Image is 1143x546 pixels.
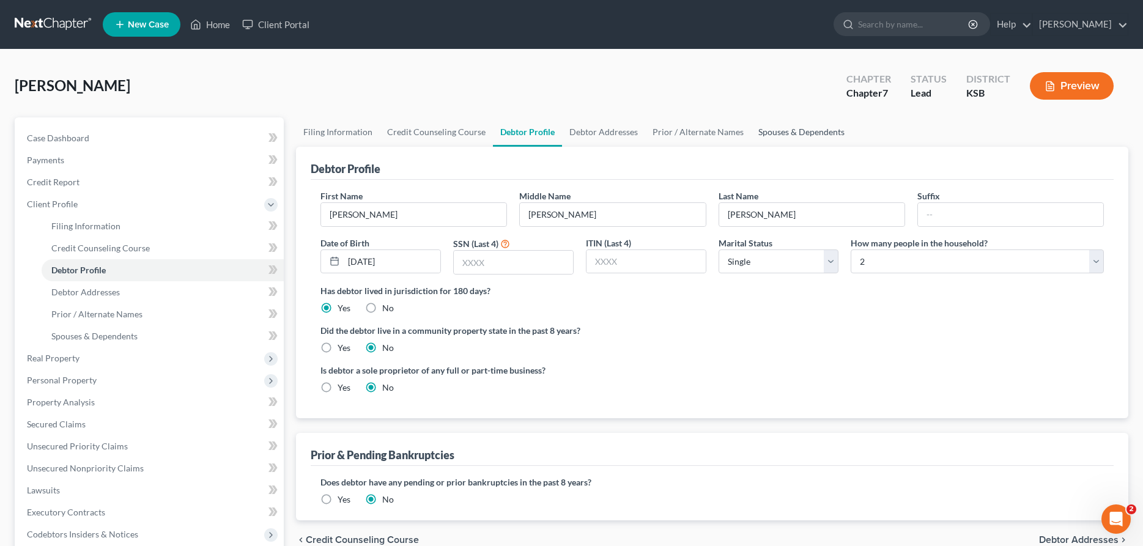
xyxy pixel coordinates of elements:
[15,76,130,94] span: [PERSON_NAME]
[42,259,284,281] a: Debtor Profile
[851,237,988,249] label: How many people in the household?
[296,535,306,545] i: chevron_left
[966,72,1010,86] div: District
[51,243,150,253] span: Credit Counseling Course
[42,215,284,237] a: Filing Information
[882,87,888,98] span: 7
[51,287,120,297] span: Debtor Addresses
[51,331,138,341] span: Spouses & Dependents
[51,265,106,275] span: Debtor Profile
[17,127,284,149] a: Case Dashboard
[918,203,1103,226] input: --
[719,203,904,226] input: --
[586,237,631,249] label: ITIN (Last 4)
[493,117,562,147] a: Debtor Profile
[27,353,80,363] span: Real Property
[454,251,573,274] input: XXXX
[128,20,169,29] span: New Case
[42,281,284,303] a: Debtor Addresses
[27,463,144,473] span: Unsecured Nonpriority Claims
[17,501,284,523] a: Executory Contracts
[991,13,1032,35] a: Help
[846,72,891,86] div: Chapter
[27,507,105,517] span: Executory Contracts
[1033,13,1128,35] a: [PERSON_NAME]
[338,342,350,354] label: Yes
[51,309,142,319] span: Prior / Alternate Names
[911,86,947,100] div: Lead
[320,364,706,377] label: Is debtor a sole proprietor of any full or part-time business?
[17,435,284,457] a: Unsecured Priority Claims
[966,86,1010,100] div: KSB
[645,117,751,147] a: Prior / Alternate Names
[17,479,284,501] a: Lawsuits
[1126,504,1136,514] span: 2
[338,493,350,506] label: Yes
[42,325,284,347] a: Spouses & Dependents
[382,493,394,506] label: No
[27,529,138,539] span: Codebtors Insiders & Notices
[27,441,128,451] span: Unsecured Priority Claims
[27,397,95,407] span: Property Analysis
[321,203,506,226] input: --
[311,448,454,462] div: Prior & Pending Bankruptcies
[846,86,891,100] div: Chapter
[453,237,498,250] label: SSN (Last 4)
[42,237,284,259] a: Credit Counseling Course
[380,117,493,147] a: Credit Counseling Course
[320,190,363,202] label: First Name
[1039,535,1128,545] button: Debtor Addresses chevron_right
[719,190,758,202] label: Last Name
[27,133,89,143] span: Case Dashboard
[586,250,706,273] input: XXXX
[27,155,64,165] span: Payments
[51,221,120,231] span: Filing Information
[1030,72,1114,100] button: Preview
[320,284,1104,297] label: Has debtor lived in jurisdiction for 180 days?
[27,419,86,429] span: Secured Claims
[42,303,284,325] a: Prior / Alternate Names
[719,237,772,249] label: Marital Status
[320,476,1104,489] label: Does debtor have any pending or prior bankruptcies in the past 8 years?
[344,250,440,273] input: MM/DD/YYYY
[562,117,645,147] a: Debtor Addresses
[311,161,380,176] div: Debtor Profile
[17,457,284,479] a: Unsecured Nonpriority Claims
[858,13,970,35] input: Search by name...
[1119,535,1128,545] i: chevron_right
[296,117,380,147] a: Filing Information
[338,382,350,394] label: Yes
[17,149,284,171] a: Payments
[296,535,419,545] button: chevron_left Credit Counseling Course
[27,199,78,209] span: Client Profile
[519,190,571,202] label: Middle Name
[320,237,369,249] label: Date of Birth
[1039,535,1119,545] span: Debtor Addresses
[320,324,1104,337] label: Did the debtor live in a community property state in the past 8 years?
[911,72,947,86] div: Status
[17,391,284,413] a: Property Analysis
[338,302,350,314] label: Yes
[917,190,940,202] label: Suffix
[382,382,394,394] label: No
[1101,504,1131,534] iframe: Intercom live chat
[382,302,394,314] label: No
[751,117,852,147] a: Spouses & Dependents
[27,177,80,187] span: Credit Report
[17,413,284,435] a: Secured Claims
[17,171,284,193] a: Credit Report
[520,203,705,226] input: M.I
[236,13,316,35] a: Client Portal
[27,375,97,385] span: Personal Property
[306,535,419,545] span: Credit Counseling Course
[382,342,394,354] label: No
[184,13,236,35] a: Home
[27,485,60,495] span: Lawsuits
